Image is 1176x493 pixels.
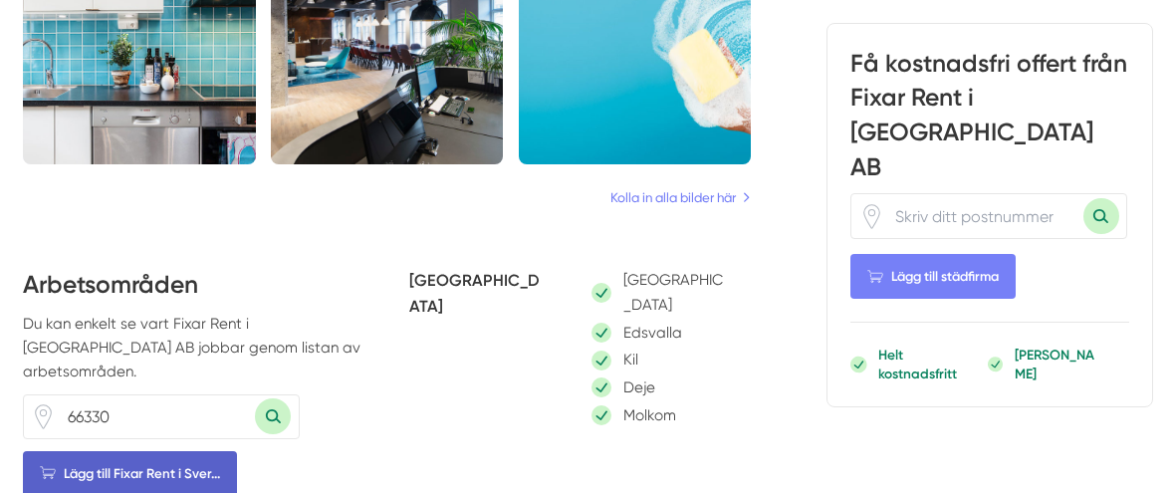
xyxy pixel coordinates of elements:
a: Kolla in alla bilder här [610,187,751,208]
input: Skriv ditt postnummer [56,395,255,439]
svg: Pin / Karta [859,203,884,228]
p: Du kan enkelt se vart Fixar Rent i [GEOGRAPHIC_DATA] AB jobbar genom listan av arbetsområden. [23,312,364,383]
: Lägg till städfirma [850,254,1016,299]
span: Klicka för att använda din position. [31,404,56,429]
p: [GEOGRAPHIC_DATA] [623,268,729,316]
span: Klicka för att använda din position. [859,203,884,228]
svg: Pin / Karta [31,404,56,429]
input: Skriv ditt postnummer [884,194,1083,238]
p: Edsvalla [623,321,682,345]
h3: Arbetsområden [23,268,364,312]
p: Molkom [623,403,676,427]
p: [PERSON_NAME] [1015,346,1102,383]
p: Deje [623,375,655,399]
p: Helt kostnadsfritt [878,346,976,383]
button: Sök med postnummer [1083,198,1119,234]
h5: [GEOGRAPHIC_DATA] [409,268,546,324]
button: Sök med postnummer [255,398,291,434]
h3: Få kostnadsfri offert från Fixar Rent i [GEOGRAPHIC_DATA] AB [850,47,1129,193]
p: Kil [623,348,638,371]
